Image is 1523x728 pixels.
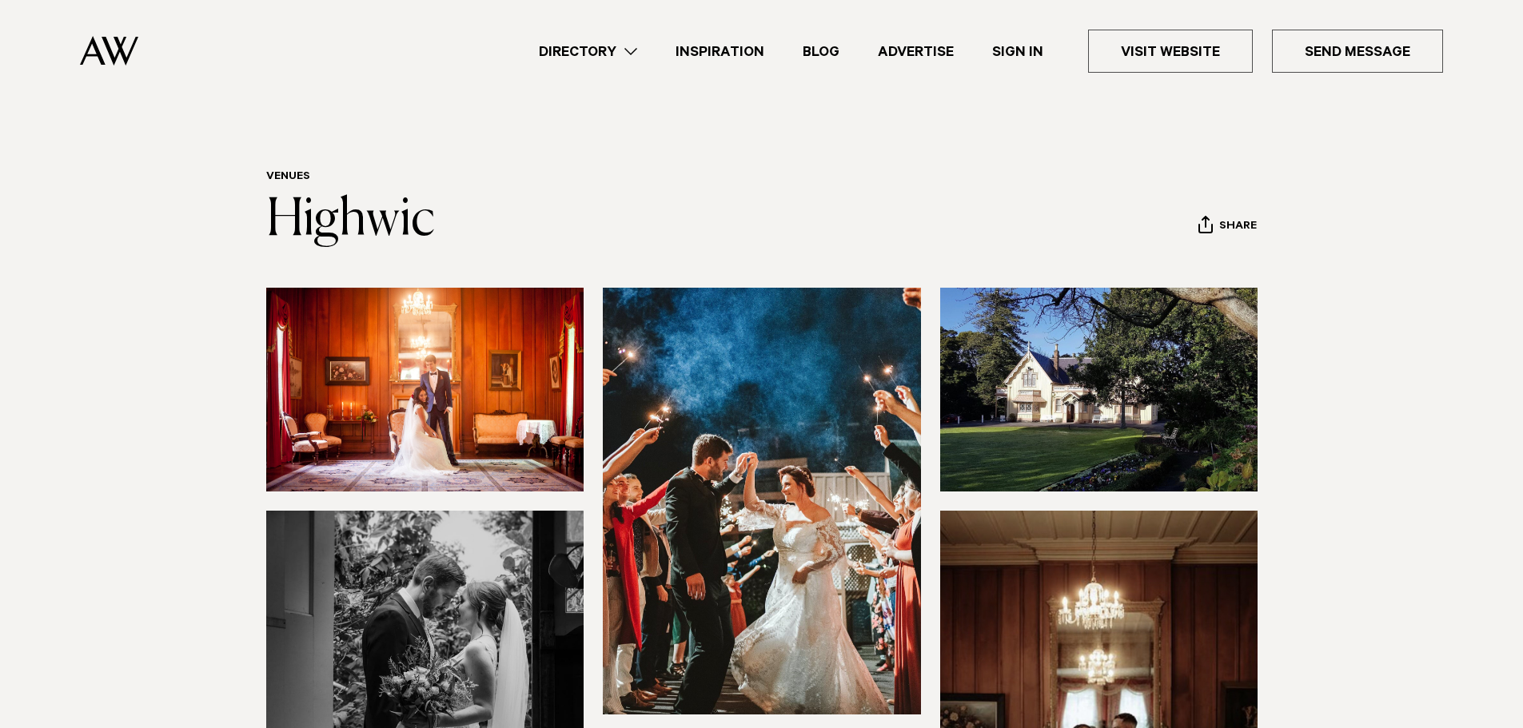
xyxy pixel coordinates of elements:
a: Advertise [859,41,973,62]
img: Auckland Weddings Logo [80,36,138,66]
img: Character home Auckland [266,288,584,491]
a: Sign In [973,41,1063,62]
a: Venues [266,171,310,184]
span: Share [1219,220,1257,235]
button: Share [1198,215,1258,239]
img: Manicured grounds Highwic [940,288,1258,491]
a: Visit Website [1088,30,1253,73]
a: Highwic [266,195,436,246]
a: Send Message [1272,30,1443,73]
a: Blog [783,41,859,62]
a: Inspiration [656,41,783,62]
a: Directory [520,41,656,62]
